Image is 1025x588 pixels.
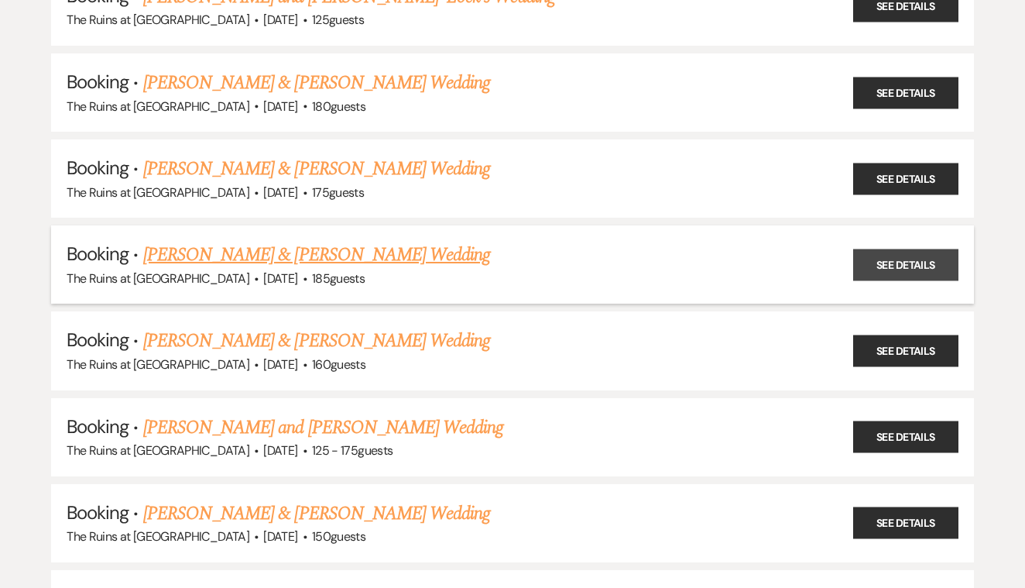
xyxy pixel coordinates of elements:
span: 185 guests [312,270,365,287]
span: 125 - 175 guests [312,442,393,459]
span: [DATE] [263,356,297,373]
a: [PERSON_NAME] & [PERSON_NAME] Wedding [143,241,490,269]
span: The Ruins at [GEOGRAPHIC_DATA] [67,12,249,28]
span: The Ruins at [GEOGRAPHIC_DATA] [67,184,249,201]
span: [DATE] [263,184,297,201]
span: Booking [67,70,129,94]
a: [PERSON_NAME] & [PERSON_NAME] Wedding [143,155,490,183]
a: See Details [853,77,958,108]
span: 160 guests [312,356,365,373]
a: [PERSON_NAME] & [PERSON_NAME] Wedding [143,69,490,97]
a: See Details [853,249,958,280]
span: 180 guests [312,98,365,115]
span: [DATE] [263,270,297,287]
span: The Ruins at [GEOGRAPHIC_DATA] [67,270,249,287]
span: 125 guests [312,12,364,28]
span: The Ruins at [GEOGRAPHIC_DATA] [67,98,249,115]
span: [DATE] [263,442,297,459]
span: 175 guests [312,184,364,201]
span: Booking [67,414,129,438]
a: [PERSON_NAME] and [PERSON_NAME] Wedding [143,414,504,442]
a: See Details [853,507,958,539]
a: See Details [853,421,958,453]
span: The Ruins at [GEOGRAPHIC_DATA] [67,442,249,459]
span: [DATE] [263,98,297,115]
a: [PERSON_NAME] & [PERSON_NAME] Wedding [143,327,490,355]
span: [DATE] [263,528,297,545]
a: See Details [853,163,958,194]
a: See Details [853,335,958,367]
span: The Ruins at [GEOGRAPHIC_DATA] [67,356,249,373]
span: Booking [67,156,129,180]
a: [PERSON_NAME] & [PERSON_NAME] Wedding [143,500,490,528]
span: The Ruins at [GEOGRAPHIC_DATA] [67,528,249,545]
span: 150 guests [312,528,365,545]
span: [DATE] [263,12,297,28]
span: Booking [67,500,129,524]
span: Booking [67,242,129,266]
span: Booking [67,328,129,352]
